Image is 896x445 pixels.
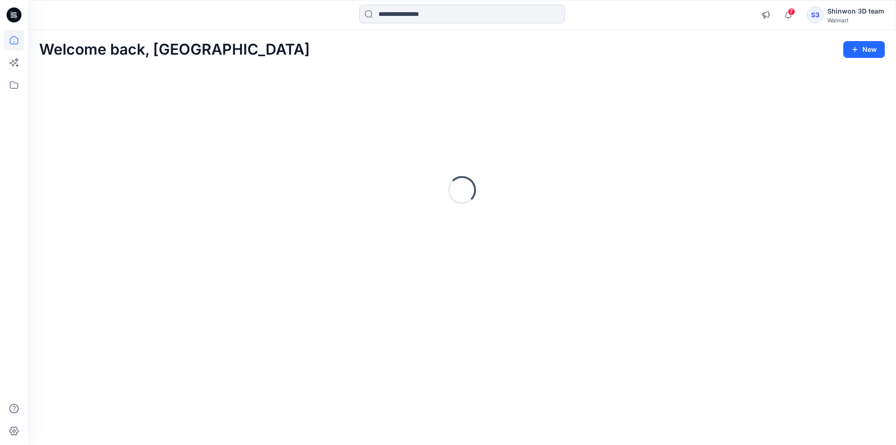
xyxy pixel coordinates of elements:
[843,41,885,58] button: New
[788,8,795,15] span: 7
[827,17,884,24] div: Walmart
[827,6,884,17] div: Shinwon 3D team
[39,41,310,58] h2: Welcome back, [GEOGRAPHIC_DATA]
[807,7,824,23] div: S3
